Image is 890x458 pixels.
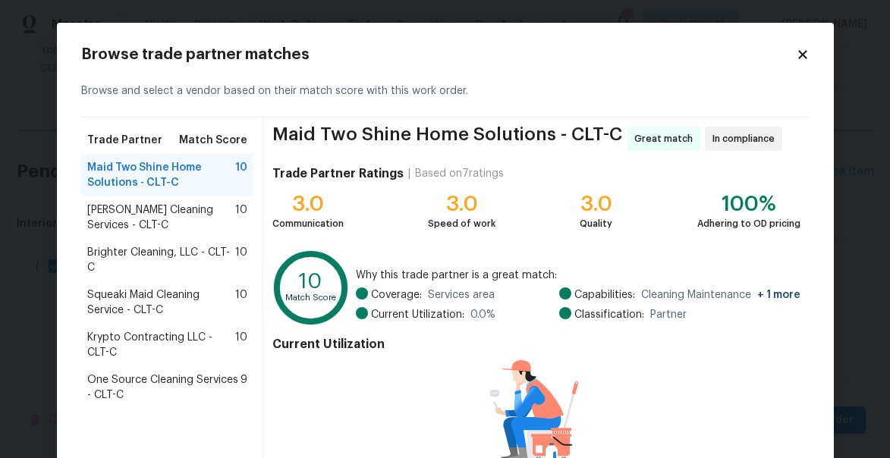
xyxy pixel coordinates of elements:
span: 10 [235,160,247,190]
span: Services area [428,287,495,303]
span: Why this trade partner is a great match: [356,268,800,283]
span: Partner [650,307,687,322]
span: Match Score [179,133,247,148]
span: 10 [235,245,247,275]
div: 100% [697,196,800,212]
span: 10 [235,330,247,360]
span: Krypto Contracting LLC - CLT-C [87,330,236,360]
span: + 1 more [757,290,800,300]
div: Browse and select a vendor based on their match score with this work order. [81,65,810,118]
span: 10 [235,202,247,233]
span: Classification: [574,307,644,322]
span: Maid Two Shine Home Solutions - CLT-C [87,160,236,190]
div: 3.0 [428,196,495,212]
span: Capabilities: [574,287,635,303]
div: 3.0 [272,196,344,212]
div: Adhering to OD pricing [697,216,800,231]
div: 3.0 [580,196,612,212]
span: Maid Two Shine Home Solutions - CLT-C [272,127,622,151]
h4: Trade Partner Ratings [272,166,404,181]
div: Communication [272,216,344,231]
span: 0.0 % [470,307,495,322]
text: 10 [300,271,323,292]
h2: Browse trade partner matches [81,47,796,62]
span: One Source Cleaning Services - CLT-C [87,372,241,403]
span: Coverage: [371,287,422,303]
span: Trade Partner [87,133,162,148]
h4: Current Utilization [272,337,800,352]
div: Quality [580,216,612,231]
span: Current Utilization: [371,307,464,322]
span: Brighter Cleaning, LLC - CLT-C [87,245,236,275]
div: Speed of work [428,216,495,231]
span: 9 [241,372,247,403]
span: Squeaki Maid Cleaning Service - CLT-C [87,287,236,318]
span: 10 [235,287,247,318]
span: In compliance [712,131,781,146]
div: Based on 7 ratings [415,166,504,181]
span: [PERSON_NAME] Cleaning Services - CLT-C [87,202,236,233]
span: Great match [634,131,699,146]
span: Cleaning Maintenance [641,287,800,303]
text: Match Score [286,293,337,302]
div: | [404,166,415,181]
